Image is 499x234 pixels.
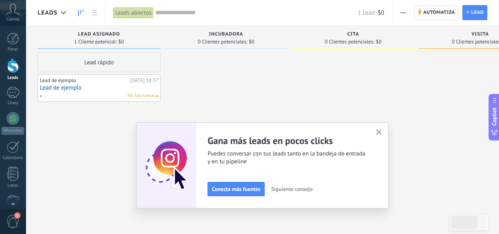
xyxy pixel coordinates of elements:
div: Incubadora [168,32,284,38]
a: Lista [88,5,101,21]
div: Leads [2,75,24,80]
span: Incubadora [209,32,243,37]
h2: Gana más leads en pocos clicks [207,135,366,147]
div: [DATE] 18:37 [130,77,158,84]
div: Listas [2,183,24,188]
span: $0 [118,39,124,44]
a: Automatiza [414,5,459,20]
span: 1 [14,212,21,219]
div: Leads abiertos [113,7,153,19]
span: $0 [249,39,254,44]
button: Conecta más fuentes [207,182,265,196]
span: $0 [376,39,381,44]
span: Cita [347,32,359,37]
div: Calendario [2,155,24,161]
span: 0 Clientes potenciales: [325,39,374,44]
span: Puedes conversar con tus leads tanto en la bandeja de entrada y en tu pipeline [207,150,366,166]
div: Panel [2,47,24,52]
span: Cuenta [6,17,19,22]
span: Leads [37,9,58,17]
span: No hay nada asignado [156,95,158,97]
a: Leads [74,5,88,21]
span: Visita [471,32,489,37]
div: Chats [2,101,24,106]
span: Conecta más fuentes [212,186,260,192]
div: Lead Asignado [41,32,157,38]
span: Automatiza [423,6,455,20]
span: No hay tareas [127,92,155,99]
a: Lead [462,5,487,20]
button: Siguiente consejo [267,183,316,195]
button: Más [397,5,409,20]
span: Lead Asignado [78,32,120,37]
span: Copilot [490,107,498,125]
div: Lead de ejemplo [40,77,128,84]
span: Siguiente consejo [271,186,312,192]
span: 0 Clientes potenciales: [198,39,247,44]
div: WhatsApp [2,127,24,135]
span: 1 Cliente potencial: [74,39,117,44]
div: Lead rápido [37,52,161,72]
a: Lead de ejemplo [40,84,158,91]
span: Lead [471,6,484,20]
span: 1 Lead: [358,9,376,17]
div: Cita [295,32,411,38]
span: $0 [378,9,384,17]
